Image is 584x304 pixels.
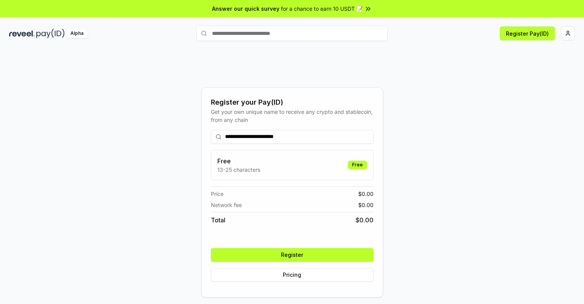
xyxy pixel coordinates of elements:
[211,201,242,209] span: Network fee
[217,156,260,166] h3: Free
[358,201,374,209] span: $ 0.00
[281,5,363,13] span: for a chance to earn 10 USDT 📝
[500,26,555,40] button: Register Pay(ID)
[211,268,374,282] button: Pricing
[212,5,279,13] span: Answer our quick survey
[36,29,65,38] img: pay_id
[211,97,374,108] div: Register your Pay(ID)
[9,29,35,38] img: reveel_dark
[217,166,260,174] p: 13-25 characters
[66,29,88,38] div: Alpha
[348,161,367,169] div: Free
[211,215,225,225] span: Total
[358,190,374,198] span: $ 0.00
[211,108,374,124] div: Get your own unique name to receive any crypto and stablecoin, from any chain
[356,215,374,225] span: $ 0.00
[211,190,223,198] span: Price
[211,248,374,262] button: Register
